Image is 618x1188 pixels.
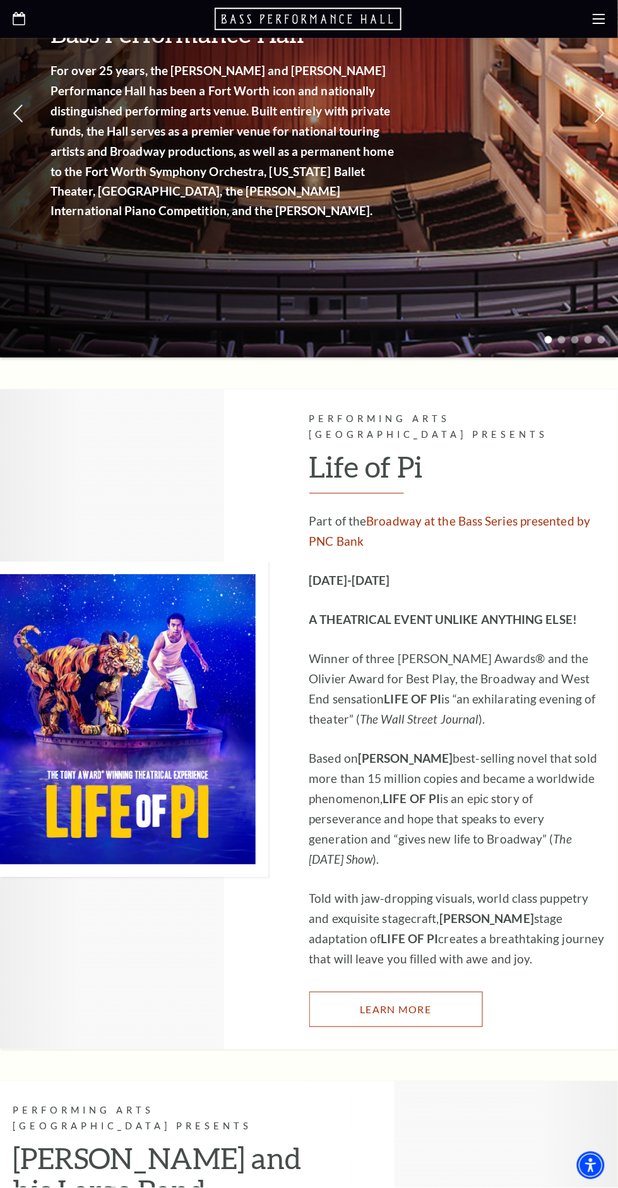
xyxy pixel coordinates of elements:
[384,692,442,707] strong: LIFE OF PI
[309,514,591,549] a: Broadway at the Bass Series presented by PNC Bank
[309,832,573,867] em: The [DATE] Show
[383,792,441,806] strong: LIFE OF PI
[309,889,606,970] p: Told with jaw-dropping visuals, world class puppetry and exquisite stagecraft, stage adaptation o...
[381,932,439,946] strong: LIFE OF PI
[309,512,606,552] p: Part of the
[360,712,479,727] em: The Wall Street Journal
[309,573,390,588] strong: [DATE]-[DATE]
[13,1104,309,1136] p: Performing Arts [GEOGRAPHIC_DATA] Presents
[309,451,606,494] h2: Life of Pi
[358,751,453,766] strong: [PERSON_NAME]
[577,1152,605,1180] div: Accessibility Menu
[309,649,606,730] p: Winner of three [PERSON_NAME] Awards® and the Olivier Award for Best Play, the Broadway and West ...
[309,992,483,1028] a: Learn More Life of Pi
[309,613,578,627] strong: A THEATRICAL EVENT UNLIKE ANYTHING ELSE!
[309,749,606,870] p: Based on best-selling novel that sold more than 15 million copies and became a worldwide phenomen...
[215,6,404,32] a: Open this option
[13,12,25,26] a: Open this option
[309,412,606,444] p: Performing Arts [GEOGRAPHIC_DATA] Presents
[51,63,394,219] strong: For over 25 years, the [PERSON_NAME] and [PERSON_NAME] Performance Hall has been a Fort Worth ico...
[439,912,534,926] strong: [PERSON_NAME]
